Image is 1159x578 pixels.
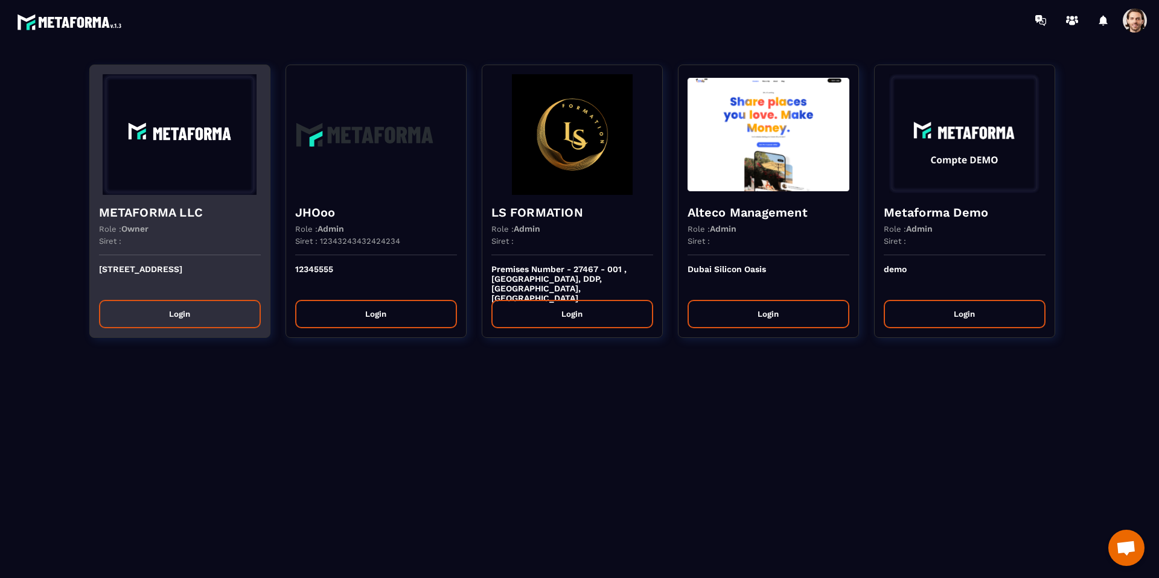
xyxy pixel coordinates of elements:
img: funnel-background [99,74,261,195]
h4: JHOoo [295,204,457,221]
h4: Metaforma Demo [884,204,1046,221]
p: Role : [491,224,540,233]
button: Login [491,300,653,328]
p: Role : [688,224,736,233]
span: Owner [121,224,148,233]
div: Ouvrir le chat [1108,530,1145,566]
h4: METAFORMA LLC [99,204,261,221]
p: Dubai Silicon Oasis [688,264,849,291]
button: Login [99,300,261,328]
p: demo [884,264,1046,291]
p: Role : [295,224,344,233]
span: Admin [906,224,933,233]
p: 12345555 [295,264,457,291]
p: [STREET_ADDRESS] [99,264,261,291]
img: logo [17,11,126,33]
p: Siret : [491,237,514,246]
span: Admin [710,224,736,233]
img: funnel-background [884,74,1046,195]
span: Admin [514,224,540,233]
span: Admin [318,224,344,233]
img: funnel-background [295,74,457,195]
button: Login [688,300,849,328]
p: Role : [99,224,148,233]
p: Premises Number - 27467 - 001 , [GEOGRAPHIC_DATA], DDP, [GEOGRAPHIC_DATA], [GEOGRAPHIC_DATA] [491,264,653,291]
h4: Alteco Management [688,204,849,221]
img: funnel-background [688,74,849,195]
p: Siret : 12343243432424234 [295,237,400,246]
p: Role : [884,224,933,233]
img: funnel-background [491,74,653,195]
button: Login [884,300,1046,328]
p: Siret : [688,237,710,246]
button: Login [295,300,457,328]
p: Siret : [99,237,121,246]
p: Siret : [884,237,906,246]
h4: LS FORMATION [491,204,653,221]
